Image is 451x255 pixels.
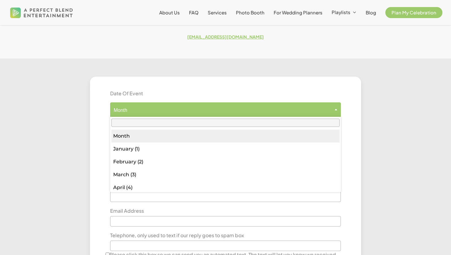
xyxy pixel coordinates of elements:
[111,168,339,181] li: March (3)
[106,207,148,215] label: Email Address
[9,2,75,23] img: A Perfect Blend Entertainment
[111,181,339,194] li: April (4)
[111,143,339,155] li: January (1)
[187,34,264,40] a: [EMAIL_ADDRESS][DOMAIN_NAME]
[208,10,227,15] a: Services
[159,10,180,15] a: About Us
[385,10,442,15] a: Plan My Celebration
[236,10,264,15] a: Photo Booth
[110,102,341,118] span: Month
[111,155,339,168] li: February (2)
[106,232,249,239] label: Telephone, only used to text if our reply goes to spam box
[110,107,340,113] span: Month
[106,158,140,166] label: First Name
[106,90,148,97] label: Date Of Event
[332,9,350,15] span: Playlists
[366,10,376,15] a: Blog
[274,10,322,15] a: For Wedding Planners
[189,10,199,15] a: FAQ
[332,10,357,15] a: Playlists
[391,10,436,15] span: Plan My Celebration
[106,183,140,190] label: Last Name
[111,130,339,143] li: Month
